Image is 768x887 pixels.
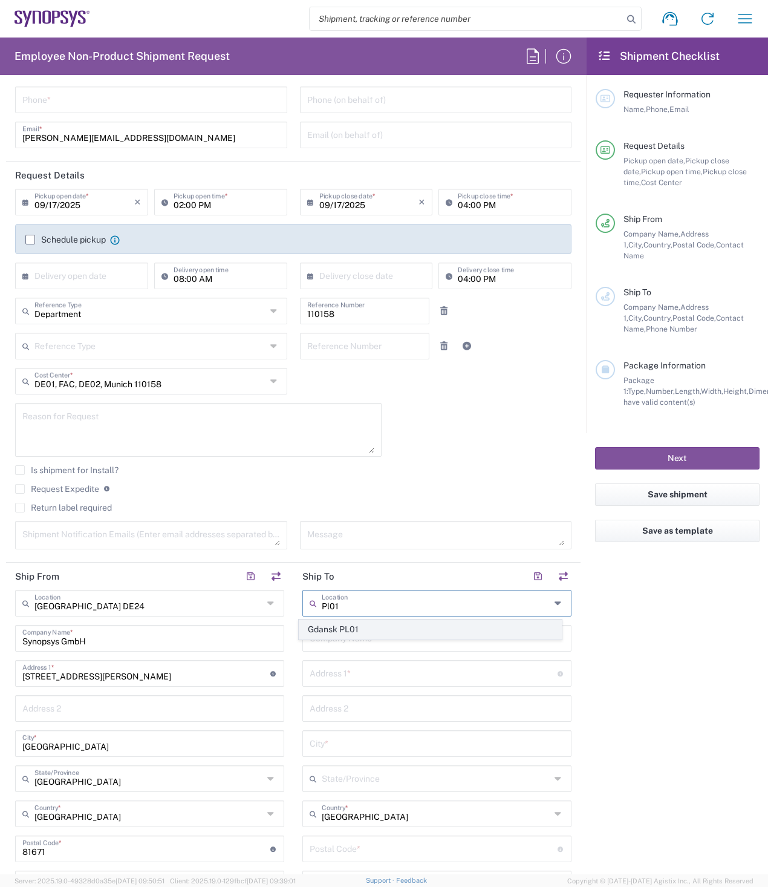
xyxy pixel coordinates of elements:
[595,447,760,470] button: Next
[15,465,119,475] label: Is shipment for Install?
[15,49,230,64] h2: Employee Non-Product Shipment Request
[643,240,672,249] span: Country,
[458,338,475,355] a: Add Reference
[567,876,753,886] span: Copyright © [DATE]-[DATE] Agistix Inc., All Rights Reserved
[623,141,685,151] span: Request Details
[310,7,623,30] input: Shipment, tracking or reference number
[641,167,703,176] span: Pickup open time,
[672,240,716,249] span: Postal Code,
[623,90,711,99] span: Requester Information
[25,235,106,244] label: Schedule pickup
[628,313,643,322] span: City,
[672,313,716,322] span: Postal Code,
[643,313,672,322] span: Country,
[418,192,425,212] i: ×
[134,192,141,212] i: ×
[595,520,760,542] button: Save as template
[302,571,334,583] h2: Ship To
[396,877,427,884] a: Feedback
[623,303,680,312] span: Company Name,
[628,240,643,249] span: City,
[15,503,112,512] label: Return label required
[170,877,296,885] span: Client: 2025.19.0-129fbcf
[641,178,682,187] span: Cost Center
[623,156,685,165] span: Pickup open date,
[366,877,396,884] a: Support
[247,877,296,885] span: [DATE] 09:39:01
[116,877,164,885] span: [DATE] 09:50:51
[675,387,701,396] span: Length,
[723,387,749,396] span: Height,
[623,361,706,370] span: Package Information
[623,376,654,396] span: Package 1:
[628,387,646,396] span: Type,
[299,620,562,639] span: Gdansk PL01
[646,324,697,333] span: Phone Number
[646,387,675,396] span: Number,
[15,169,85,182] h2: Request Details
[595,483,760,506] button: Save shipment
[623,105,646,114] span: Name,
[435,303,452,319] a: Remove Reference
[701,387,723,396] span: Width,
[623,214,662,224] span: Ship From
[669,105,689,114] span: Email
[646,105,669,114] span: Phone,
[15,571,59,583] h2: Ship From
[597,49,720,64] h2: Shipment Checklist
[435,338,452,355] a: Remove Reference
[623,287,651,297] span: Ship To
[15,877,164,885] span: Server: 2025.19.0-49328d0a35e
[15,484,99,494] label: Request Expedite
[623,229,680,238] span: Company Name,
